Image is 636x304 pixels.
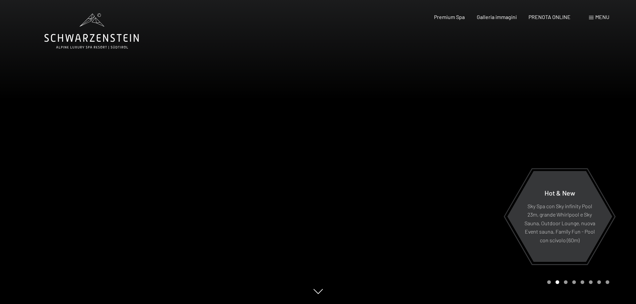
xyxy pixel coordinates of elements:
[556,280,559,284] div: Carousel Page 2 (Current Slide)
[595,14,609,20] span: Menu
[528,14,571,20] a: PRENOTA ONLINE
[564,280,568,284] div: Carousel Page 3
[545,189,575,197] span: Hot & New
[547,280,551,284] div: Carousel Page 1
[589,280,593,284] div: Carousel Page 6
[572,280,576,284] div: Carousel Page 4
[507,171,613,262] a: Hot & New Sky Spa con Sky infinity Pool 23m, grande Whirlpool e Sky Sauna, Outdoor Lounge, nuova ...
[523,202,596,244] p: Sky Spa con Sky infinity Pool 23m, grande Whirlpool e Sky Sauna, Outdoor Lounge, nuova Event saun...
[477,14,517,20] a: Galleria immagini
[606,280,609,284] div: Carousel Page 8
[545,280,609,284] div: Carousel Pagination
[581,280,584,284] div: Carousel Page 5
[434,14,465,20] a: Premium Spa
[597,280,601,284] div: Carousel Page 7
